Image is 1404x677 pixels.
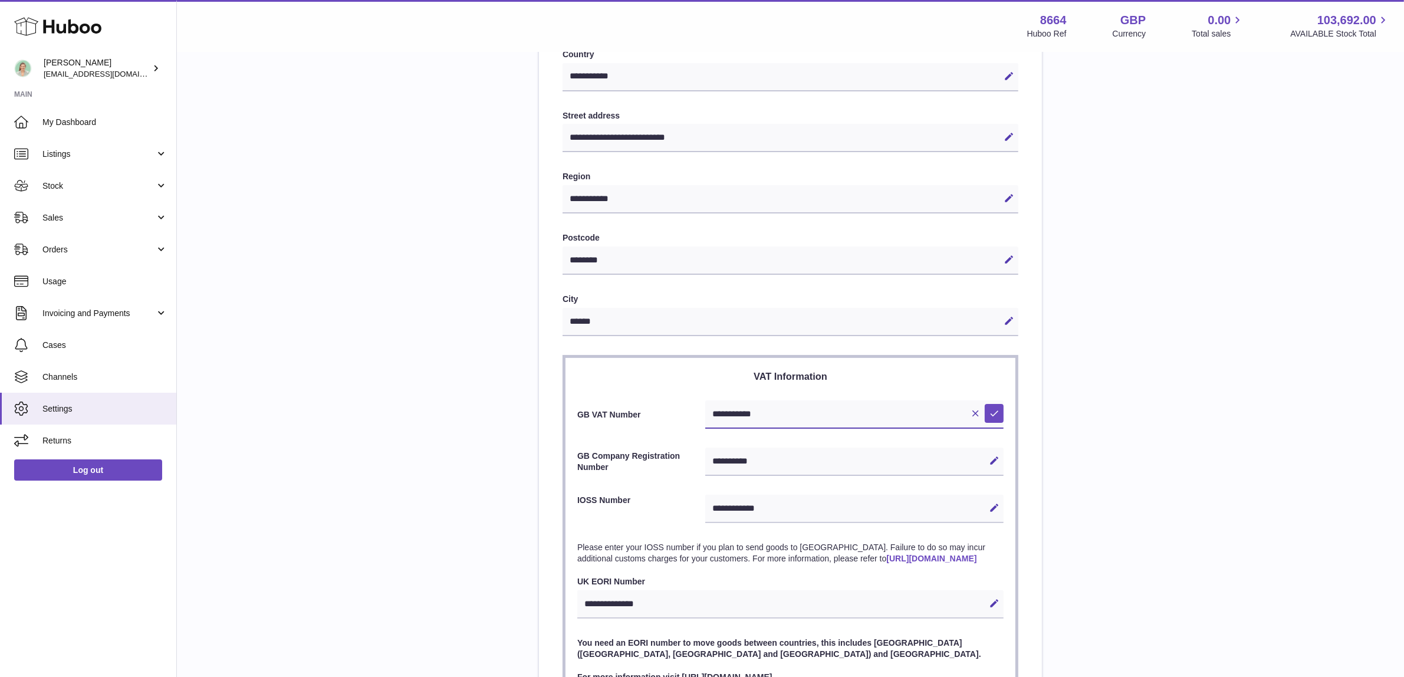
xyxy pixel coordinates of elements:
[14,459,162,481] a: Log out
[1027,28,1067,40] div: Huboo Ref
[42,340,167,351] span: Cases
[563,110,1018,121] label: Street address
[563,171,1018,182] label: Region
[1113,28,1146,40] div: Currency
[577,451,705,473] label: GB Company Registration Number
[42,244,155,255] span: Orders
[42,212,155,224] span: Sales
[42,117,167,128] span: My Dashboard
[577,495,705,520] label: IOSS Number
[1192,28,1244,40] span: Total sales
[1290,12,1390,40] a: 103,692.00 AVAILABLE Stock Total
[577,542,1004,564] p: Please enter your IOSS number if you plan to send goods to [GEOGRAPHIC_DATA]. Failure to do so ma...
[1290,28,1390,40] span: AVAILABLE Stock Total
[42,276,167,287] span: Usage
[42,372,167,383] span: Channels
[42,308,155,319] span: Invoicing and Payments
[577,576,1004,587] label: UK EORI Number
[42,435,167,446] span: Returns
[577,637,1004,660] p: You need an EORI number to move goods between countries, this includes [GEOGRAPHIC_DATA] ([GEOGRA...
[1192,12,1244,40] a: 0.00 Total sales
[42,149,155,160] span: Listings
[563,49,1018,60] label: Country
[1317,12,1376,28] span: 103,692.00
[563,294,1018,305] label: City
[44,57,150,80] div: [PERSON_NAME]
[1208,12,1231,28] span: 0.00
[1040,12,1067,28] strong: 8664
[886,554,976,563] a: [URL][DOMAIN_NAME]
[577,370,1004,383] h3: VAT Information
[44,69,173,78] span: [EMAIL_ADDRESS][DOMAIN_NAME]
[42,180,155,192] span: Stock
[1120,12,1146,28] strong: GBP
[563,232,1018,244] label: Postcode
[14,60,32,77] img: internalAdmin-8664@internal.huboo.com
[42,403,167,415] span: Settings
[577,409,705,420] label: GB VAT Number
